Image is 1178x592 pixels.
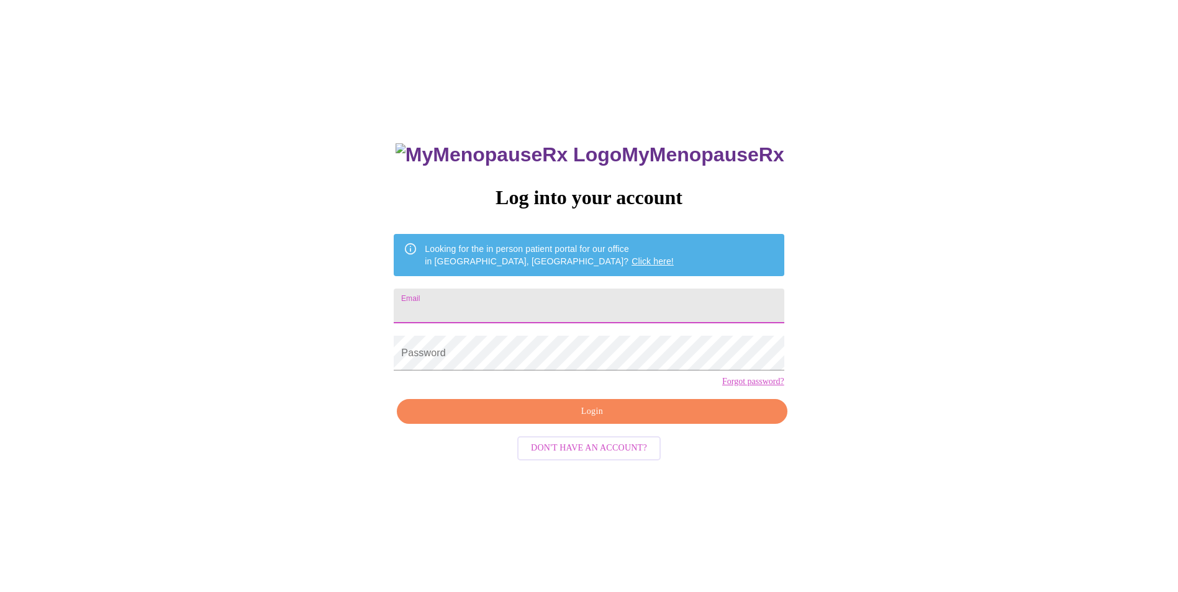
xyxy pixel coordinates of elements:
a: Click here! [632,256,674,266]
button: Login [397,399,787,424]
a: Forgot password? [722,377,784,387]
h3: MyMenopauseRx [396,143,784,166]
span: Don't have an account? [531,441,647,456]
div: Looking for the in person patient portal for our office in [GEOGRAPHIC_DATA], [GEOGRAPHIC_DATA]? [425,238,674,272]
a: Don't have an account? [514,442,664,452]
button: Don't have an account? [517,436,661,460]
h3: Log into your account [394,186,784,209]
span: Login [411,404,772,419]
img: MyMenopauseRx Logo [396,143,622,166]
